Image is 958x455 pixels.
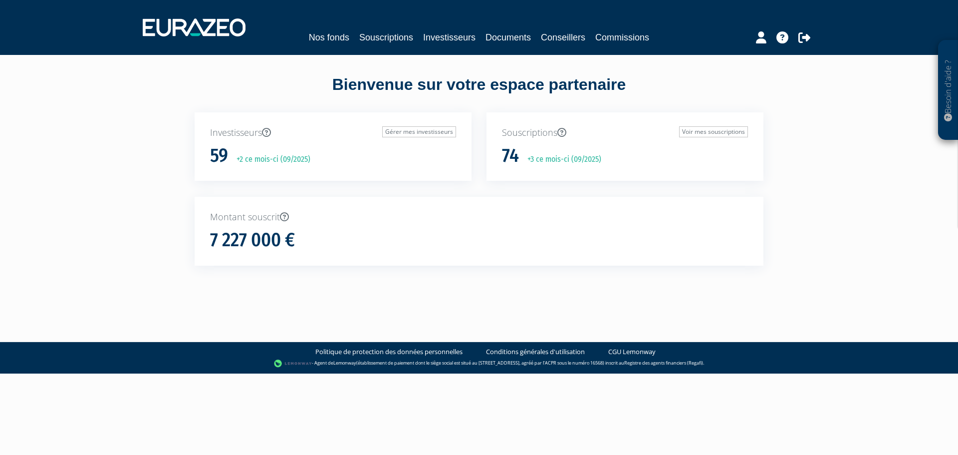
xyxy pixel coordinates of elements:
[608,347,656,357] a: CGU Lemonway
[309,30,349,44] a: Nos fonds
[274,359,312,369] img: logo-lemonway.png
[187,73,771,112] div: Bienvenue sur votre espace partenaire
[502,145,519,166] h1: 74
[679,126,748,137] a: Voir mes souscriptions
[230,154,310,165] p: +2 ce mois-ci (09/2025)
[210,230,295,251] h1: 7 227 000 €
[595,30,649,44] a: Commissions
[502,126,748,139] p: Souscriptions
[382,126,456,137] a: Gérer mes investisseurs
[486,347,585,357] a: Conditions générales d'utilisation
[210,126,456,139] p: Investisseurs
[423,30,476,44] a: Investisseurs
[520,154,601,165] p: +3 ce mois-ci (09/2025)
[143,18,245,36] img: 1732889491-logotype_eurazeo_blanc_rvb.png
[485,30,531,44] a: Documents
[10,359,948,369] div: - Agent de (établissement de paiement dont le siège social est situé au [STREET_ADDRESS], agréé p...
[624,360,703,366] a: Registre des agents financiers (Regafi)
[333,360,356,366] a: Lemonway
[541,30,585,44] a: Conseillers
[210,211,748,224] p: Montant souscrit
[315,347,463,357] a: Politique de protection des données personnelles
[943,45,954,135] p: Besoin d'aide ?
[210,145,228,166] h1: 59
[359,30,413,44] a: Souscriptions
